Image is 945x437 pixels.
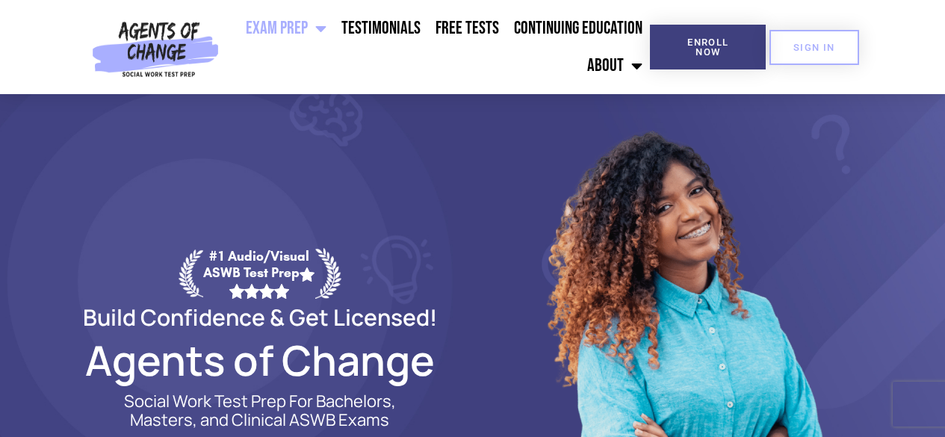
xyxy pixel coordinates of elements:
a: About [580,47,650,84]
p: Social Work Test Prep For Bachelors, Masters, and Clinical ASWB Exams [107,392,413,430]
h2: Agents of Change [47,343,473,377]
nav: Menu [225,10,650,84]
a: Testimonials [334,10,428,47]
a: Continuing Education [506,10,650,47]
div: #1 Audio/Visual ASWB Test Prep [203,248,315,298]
span: SIGN IN [793,43,835,52]
a: Enroll Now [650,25,766,69]
h2: Build Confidence & Get Licensed! [47,306,473,328]
a: Free Tests [428,10,506,47]
a: SIGN IN [769,30,859,65]
a: Exam Prep [238,10,334,47]
span: Enroll Now [674,37,742,57]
